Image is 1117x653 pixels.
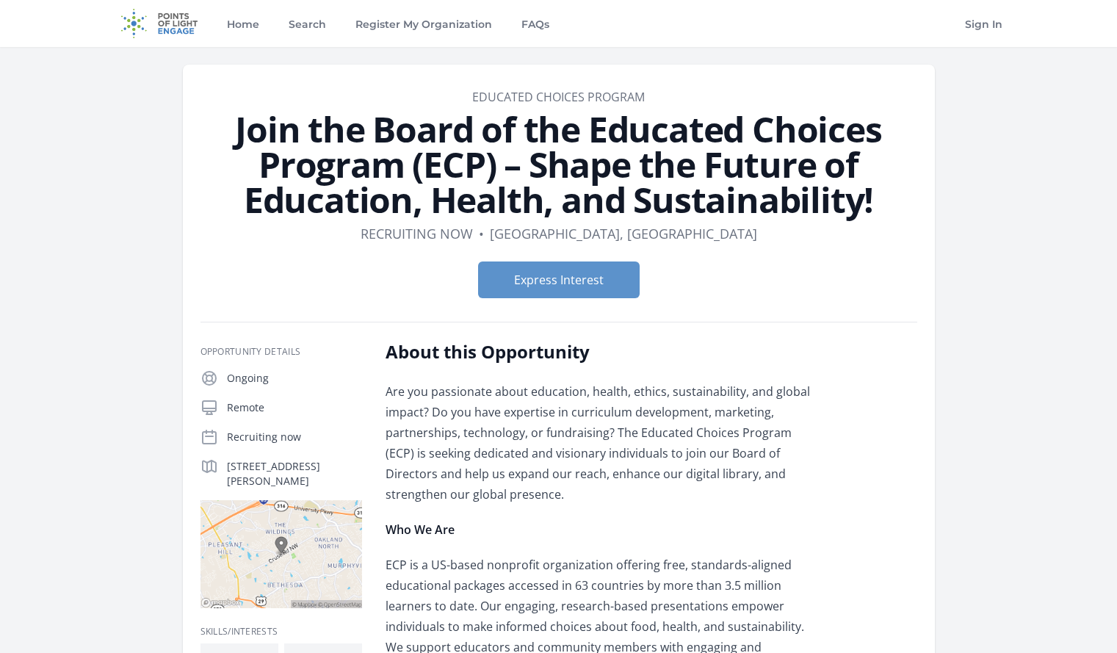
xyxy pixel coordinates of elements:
[227,400,362,415] p: Remote
[227,430,362,444] p: Recruiting now
[490,223,757,244] dd: [GEOGRAPHIC_DATA], [GEOGRAPHIC_DATA]
[227,371,362,386] p: Ongoing
[200,112,917,217] h1: Join the Board of the Educated Choices Program (ECP) – Shape the Future of Education, Health, and...
[478,261,640,298] button: Express Interest
[386,381,815,505] p: Are you passionate about education, health, ethics, sustainability, and global impact? Do you hav...
[200,626,362,638] h3: Skills/Interests
[386,340,815,364] h2: About this Opportunity
[386,522,455,538] strong: Who We Are
[227,459,362,488] p: [STREET_ADDRESS][PERSON_NAME]
[200,346,362,358] h3: Opportunity Details
[479,223,484,244] div: •
[200,500,362,608] img: Map
[361,223,473,244] dd: Recruiting now
[472,89,645,105] a: Educated Choices Program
